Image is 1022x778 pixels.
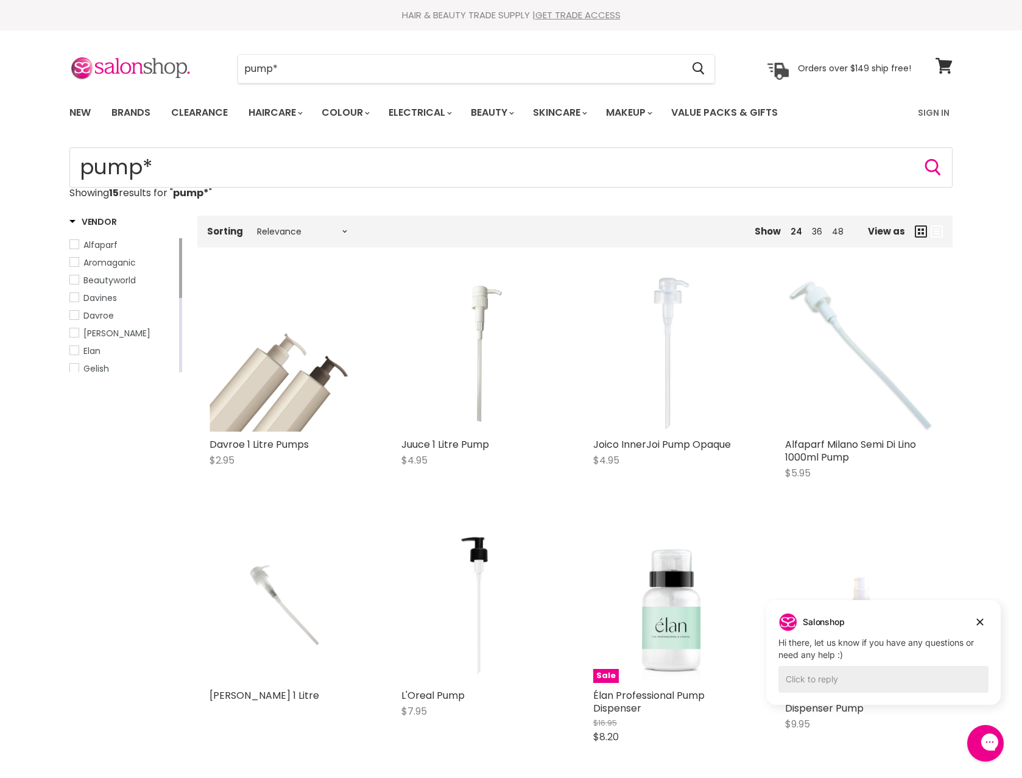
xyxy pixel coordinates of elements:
[83,274,136,286] span: Beautyworld
[593,453,619,467] span: $4.95
[923,158,943,177] button: Search
[69,256,177,269] a: Aromaganic
[239,100,310,126] a: Haircare
[83,362,109,375] span: Gelish
[785,466,811,480] span: $5.95
[401,688,465,702] a: L'Oreal Pump
[210,528,365,683] a: De Lorenzo Pump 1 Litre
[210,437,309,451] a: Davroe 1 Litre Pumps
[69,188,953,199] p: Showing results for " "
[832,225,844,238] a: 48
[83,345,100,357] span: Elan
[401,277,557,432] img: Juuce 1 Litre Pump
[401,453,428,467] span: $4.95
[54,95,968,130] nav: Main
[109,186,119,200] strong: 15
[593,730,619,744] span: $8.20
[791,225,802,238] a: 24
[961,721,1010,766] iframe: Gorgias live chat messenger
[69,309,177,322] a: Davroe
[785,277,940,432] img: Alfaparf Milano Semi Di Lino 1000ml Pump
[69,147,953,188] input: Search
[662,100,787,126] a: Value Packs & Gifts
[236,528,339,683] img: De Lorenzo Pump 1 Litre
[785,437,916,464] a: Alfaparf Milano Semi Di Lino 1000ml Pump
[210,688,319,702] a: [PERSON_NAME] 1 Litre
[401,437,489,451] a: Juuce 1 Litre Pump
[69,344,177,358] a: Elan
[535,9,621,21] a: GET TRADE ACCESS
[69,238,177,252] a: Alfaparf
[593,528,749,683] a: Élan Professional Pump DispenserSale
[868,226,905,236] span: View as
[207,226,243,236] label: Sorting
[593,717,617,729] span: $16.95
[83,256,136,269] span: Aromaganic
[593,437,731,451] a: Joico InnerJoi Pump Opaque
[162,100,237,126] a: Clearance
[60,95,849,130] ul: Main menu
[911,100,957,126] a: Sign In
[210,453,234,467] span: $2.95
[83,309,114,322] span: Davroe
[593,528,749,683] img: Élan Professional Pump Dispenser
[69,216,116,228] h3: Vendor
[755,225,781,238] span: Show
[524,100,594,126] a: Skincare
[785,528,940,683] a: Beautyworld Polish Remover Dispenser Pump
[69,291,177,305] a: Davines
[173,186,209,200] strong: pump*
[83,327,150,339] span: [PERSON_NAME]
[238,54,715,83] form: Product
[238,55,682,83] input: Search
[593,669,619,683] span: Sale
[54,9,968,21] div: HAIR & BEAUTY TRADE SUPPLY |
[812,225,822,238] a: 36
[60,100,100,126] a: New
[69,274,177,287] a: Beautyworld
[798,63,911,74] p: Orders over $149 ship free!
[462,100,521,126] a: Beauty
[69,327,177,340] a: De Lorenzo
[102,100,160,126] a: Brands
[682,55,714,83] button: Search
[69,362,177,375] a: Gelish
[593,688,705,715] a: Élan Professional Pump Dispenser
[757,598,1010,723] iframe: Gorgias live chat campaigns
[69,147,953,188] form: Product
[811,528,914,683] img: Beautyworld Polish Remover Dispenser Pump
[593,277,749,432] img: Joico InnerJoi Pump Opaque
[312,100,377,126] a: Colour
[379,100,459,126] a: Electrical
[401,704,427,718] span: $7.95
[83,292,117,304] span: Davines
[401,528,557,683] img: L'Oreal Pump
[785,717,810,731] span: $9.95
[83,239,118,251] span: Alfaparf
[597,100,660,126] a: Makeup
[210,277,365,432] img: Davroe 1 Litre Pumps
